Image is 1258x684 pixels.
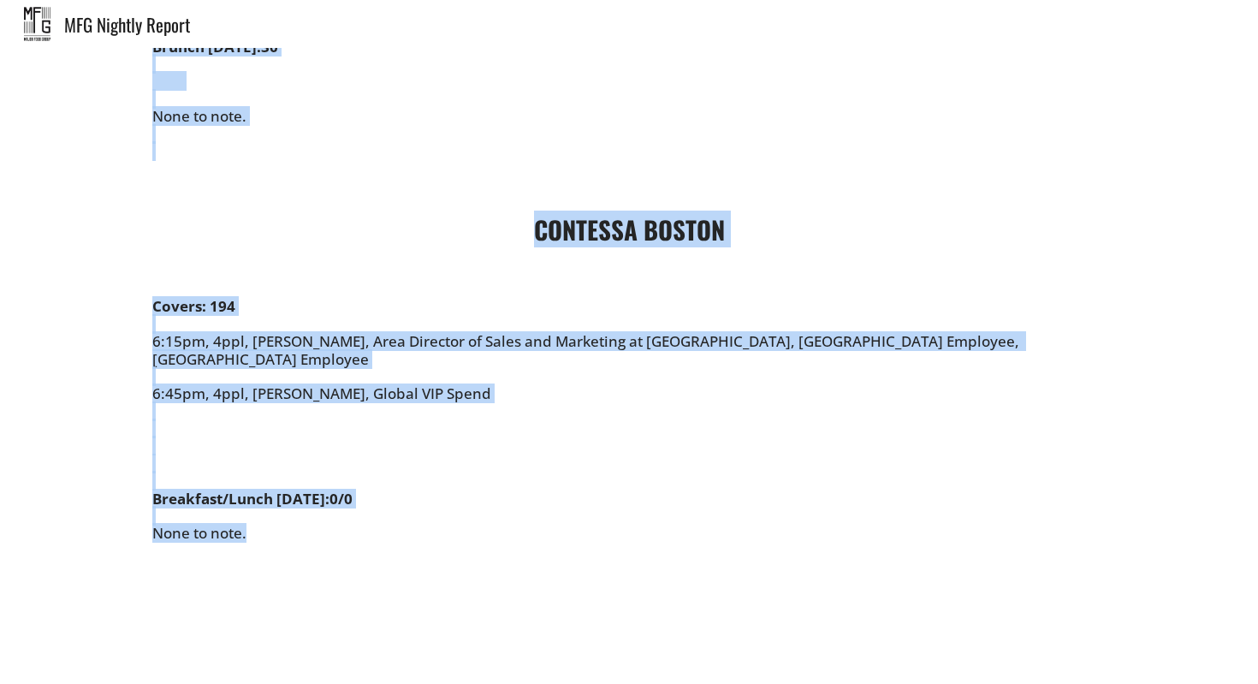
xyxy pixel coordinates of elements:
strong: Breakfast/Lunch [DATE]: [152,489,329,509]
div: MFG Nightly Report [64,15,1258,33]
strong: 0/0 [329,489,353,509]
div: None to note. [152,491,1106,578]
img: mfg_nightly.jpeg [24,7,50,41]
strong: Covers: 194 [152,296,235,316]
strong: CONTESSA BOSTON [534,211,725,247]
div: 6:15pm, 4ppl, [PERSON_NAME], Area Director of Sales and Marketing at [GEOGRAPHIC_DATA], [GEOGRAPH... [152,298,1106,490]
div: None to note. [152,39,1106,161]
